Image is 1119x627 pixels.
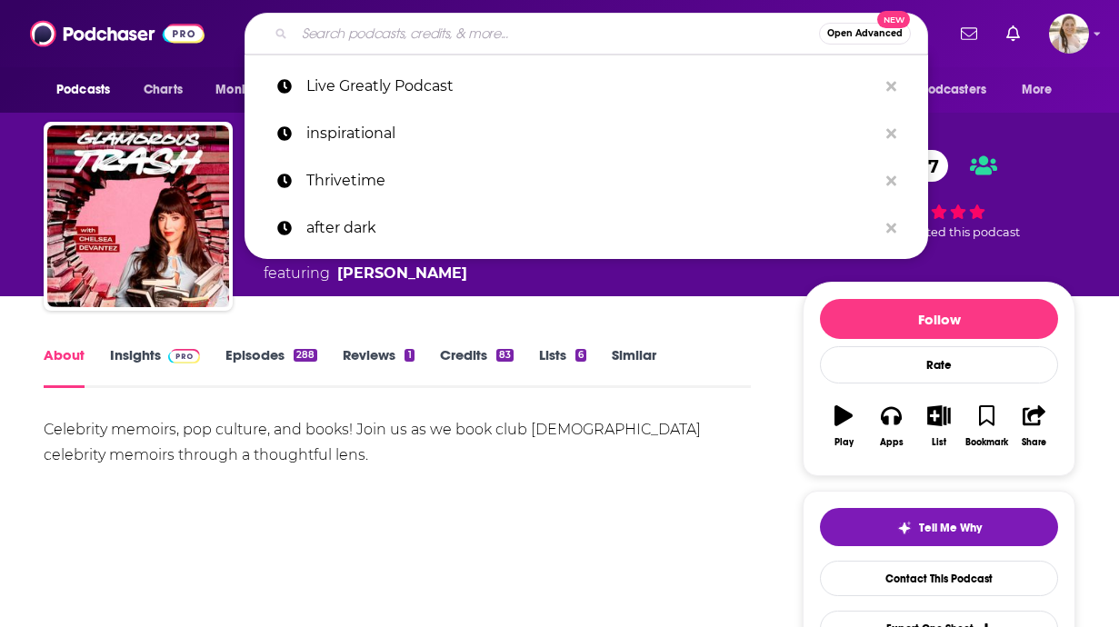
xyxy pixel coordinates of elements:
button: Share [1011,393,1058,459]
div: Share [1022,437,1046,448]
button: List [915,393,963,459]
span: More [1022,77,1053,103]
a: after dark [245,204,928,252]
a: Contact This Podcast [820,561,1058,596]
a: About [44,346,85,388]
p: Thrivetime [306,157,877,204]
a: Society [395,243,449,260]
div: Play [834,437,854,448]
a: Credits83 [440,346,514,388]
div: 1 [405,349,414,362]
button: Apps [867,393,914,459]
a: Show notifications dropdown [999,18,1027,49]
p: inspirational [306,110,877,157]
a: Reviews1 [343,346,414,388]
span: rated this podcast [914,225,1020,239]
button: Bookmark [963,393,1010,459]
span: New [877,11,910,28]
div: List [932,437,946,448]
span: Monitoring [215,77,280,103]
span: For Podcasters [899,77,986,103]
img: Podchaser - Follow, Share and Rate Podcasts [30,16,205,51]
div: 6 [575,349,586,362]
button: Follow [820,299,1058,339]
div: Search podcasts, credits, & more... [245,13,928,55]
a: [PERSON_NAME] [337,263,467,284]
button: open menu [203,73,304,107]
button: Show profile menu [1049,14,1089,54]
span: featuring [264,263,507,284]
div: 67 4 peoplerated this podcast [803,138,1075,252]
a: InsightsPodchaser Pro [110,346,200,388]
a: Charts [132,73,194,107]
div: An podcast [264,241,507,284]
img: tell me why sparkle [897,521,912,535]
span: Open Advanced [827,29,903,38]
button: tell me why sparkleTell Me Why [820,508,1058,546]
span: Charts [144,77,183,103]
a: Arts [287,243,318,260]
input: Search podcasts, credits, & more... [295,19,819,48]
span: Tell Me Why [919,521,982,535]
a: Live Greatly Podcast [245,63,928,110]
img: Podchaser Pro [168,349,200,363]
button: open menu [44,73,134,107]
img: Glamorous Trash: A Celebrity Memoir Podcast [47,125,229,307]
div: 83 [496,349,514,362]
div: Bookmark [965,437,1008,448]
p: after dark [306,204,877,252]
div: Rate [820,346,1058,383]
a: Show notifications dropdown [954,18,984,49]
a: Thrivetime [245,157,928,204]
button: Open AdvancedNew [819,23,911,45]
p: Live Greatly Podcast [306,63,877,110]
button: open menu [1009,73,1075,107]
span: Podcasts [56,77,110,103]
button: open menu [887,73,1013,107]
img: User Profile [1049,14,1089,54]
span: Logged in as acquavie [1049,14,1089,54]
a: Lists6 [539,346,586,388]
span: and [366,243,395,260]
span: , [318,243,321,260]
div: 288 [294,349,317,362]
a: Similar [612,346,656,388]
button: Play [820,393,867,459]
div: Apps [880,437,904,448]
a: Books [321,243,366,260]
a: Episodes288 [225,346,317,388]
a: inspirational [245,110,928,157]
div: Celebrity memoirs, pop culture, and books! Join us as we book club [DEMOGRAPHIC_DATA] celebrity m... [44,417,751,468]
